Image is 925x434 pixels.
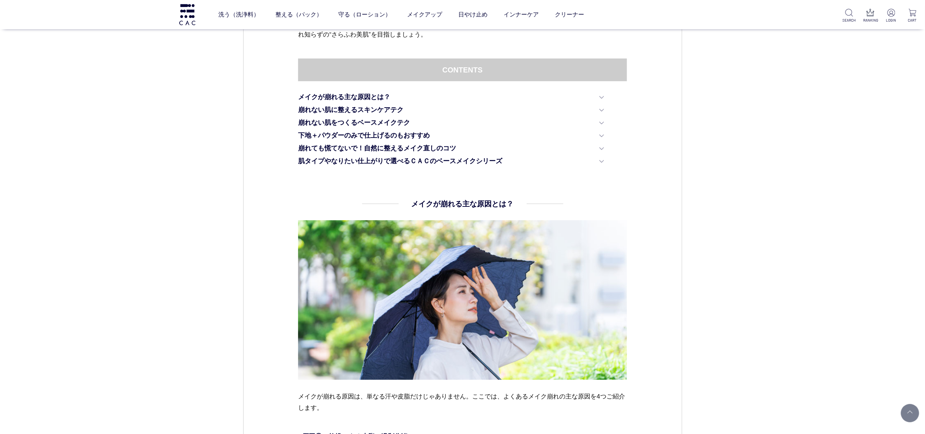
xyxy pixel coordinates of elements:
p: SEARCH [842,18,856,23]
img: logo [178,4,196,25]
p: RANKING [864,18,877,23]
a: 下地＋パウダーのみで仕上げるのもおすすめ [298,131,604,141]
a: インナーケア [504,4,539,25]
img: 日傘をさして汗をかいている女性 [298,220,627,380]
h4: メイクが崩れる主な原因とは？ [411,198,514,209]
a: 崩れても慌てないで！自然に整えるメイク直しのコツ [298,143,604,153]
dt: CONTENTS [298,59,627,81]
p: メイクが崩れる原因は、単なる汗や皮脂だけじゃありません。ここでは、よくあるメイク崩れの主な原因を4つご紹介します。 [298,391,627,425]
a: 整える（パック） [275,4,322,25]
a: RANKING [864,9,877,23]
a: LOGIN [884,9,898,23]
a: SEARCH [842,9,856,23]
a: 肌タイプやなりたい仕上がりで選べるＣＡＣのベースメイクシリーズ [298,156,604,166]
a: CART [906,9,919,23]
a: 日やけ止め [458,4,488,25]
a: 崩れない肌をつくるベースメイクテク [298,118,604,128]
p: CART [906,18,919,23]
a: メイクが崩れる主な原因とは？ [298,92,604,102]
a: 洗う（洗浄料） [218,4,259,25]
a: クリーナー [555,4,584,25]
a: 崩れない肌に整えるスキンケアテク [298,105,604,115]
a: 守る（ローション） [338,4,391,25]
a: メイクアップ [407,4,442,25]
p: LOGIN [884,18,898,23]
